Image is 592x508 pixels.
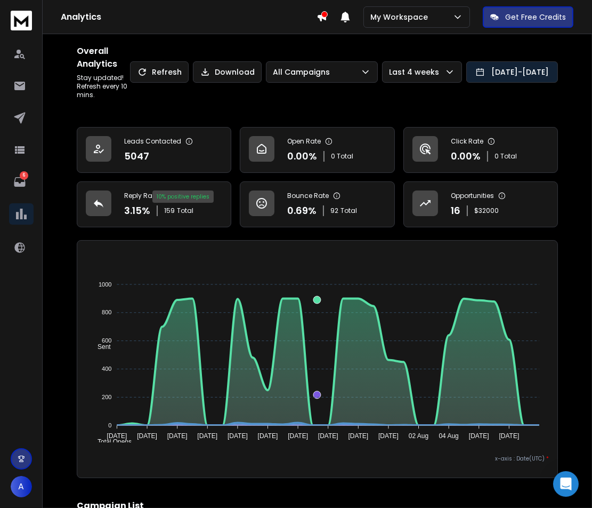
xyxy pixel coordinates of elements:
tspan: [DATE] [137,432,158,440]
tspan: [DATE] [288,432,309,440]
tspan: 02 Aug [409,432,428,440]
span: Total [340,207,357,215]
p: All Campaigns [273,67,334,77]
tspan: 400 [102,366,112,372]
p: 0 Total [331,152,353,161]
p: Reply Rate [124,192,158,200]
p: $ 32000 [474,207,499,215]
tspan: [DATE] [228,432,248,440]
button: [DATE]-[DATE] [466,61,558,83]
span: 159 [164,207,175,215]
p: Leads Contacted [124,137,181,146]
tspan: [DATE] [469,432,489,440]
p: x-axis : Date(UTC) [86,455,549,463]
tspan: [DATE] [198,432,218,440]
img: logo [11,11,32,30]
tspan: 0 [109,422,112,428]
div: Open Intercom Messenger [553,471,579,497]
p: 3.15 % [124,203,150,218]
p: Open Rate [287,137,321,146]
p: Opportunities [451,192,494,200]
p: 0.00 % [451,149,481,164]
button: A [11,476,32,497]
a: Reply Rate3.15%159Total10% positive replies [77,181,231,227]
tspan: [DATE] [499,432,520,440]
p: 16 [451,203,460,218]
button: Get Free Credits [483,6,573,28]
span: Total [177,207,193,215]
button: Refresh [130,61,189,83]
p: Stay updated! Refresh every 10 mins. [77,74,130,99]
h1: Analytics [61,11,317,23]
a: 6 [9,171,30,193]
tspan: 1000 [99,281,111,288]
span: Sent [90,343,111,351]
p: Bounce Rate [287,192,329,200]
p: 6 [20,171,28,180]
p: Download [215,67,255,77]
tspan: 800 [102,309,112,316]
tspan: [DATE] [318,432,338,440]
a: Leads Contacted5047 [77,127,231,173]
h1: Overall Analytics [77,45,130,70]
a: Click Rate0.00%0 Total [403,127,558,173]
p: Get Free Credits [505,12,566,22]
tspan: [DATE] [167,432,188,440]
p: 0.00 % [287,149,317,164]
tspan: [DATE] [258,432,278,440]
p: 0.69 % [287,203,317,218]
span: Total Opens [90,438,132,446]
a: Opportunities16$32000 [403,181,558,227]
tspan: 200 [102,394,112,400]
p: 0 Total [494,152,517,161]
p: My Workspace [370,12,432,22]
tspan: 04 Aug [439,432,459,440]
div: 10 % positive replies [152,190,214,203]
tspan: 600 [102,337,112,344]
tspan: [DATE] [107,432,127,440]
p: Last 4 weeks [389,67,443,77]
p: 5047 [124,149,149,164]
tspan: [DATE] [348,432,369,440]
a: Open Rate0.00%0 Total [240,127,394,173]
button: Download [193,61,262,83]
tspan: [DATE] [379,432,399,440]
p: Refresh [152,67,182,77]
p: Click Rate [451,137,483,146]
a: Bounce Rate0.69%92Total [240,181,394,227]
span: 92 [330,207,338,215]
